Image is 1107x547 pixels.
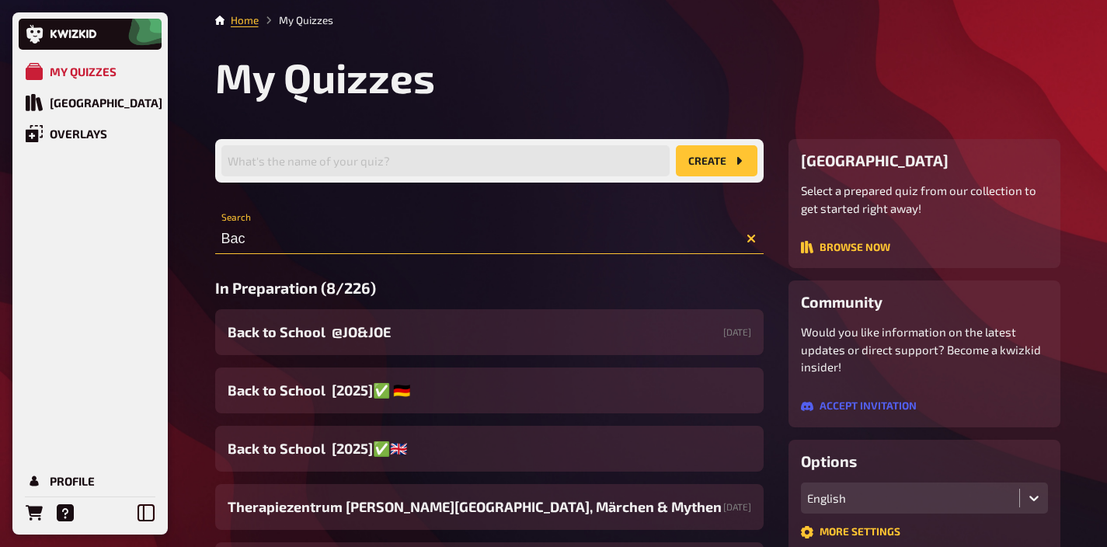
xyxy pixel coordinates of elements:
[215,426,764,472] a: Back to School [2025]✅​🇬🇧​
[228,380,410,401] span: Back to School [2025]✅ 🇩🇪
[801,323,1048,376] p: Would you like information on the latest updates or direct support? Become a kwizkid insider!
[19,118,162,149] a: Overlays
[807,491,1013,505] div: English
[259,12,333,28] li: My Quizzes
[50,64,117,78] div: My Quizzes
[50,127,107,141] div: Overlays
[801,182,1048,217] p: Select a prepared quiz from our collection to get started right away!
[801,400,917,413] button: Accept invitation
[723,326,751,339] small: [DATE]
[50,474,95,488] div: Profile
[228,496,722,517] span: Therapiezentrum [PERSON_NAME][GEOGRAPHIC_DATA], Märchen & Mythen
[801,452,1048,470] h3: Options
[221,145,670,176] input: What's the name of your quiz?
[19,497,50,528] a: Orders
[215,223,764,254] input: Search
[19,465,162,496] a: Profile
[801,526,900,538] button: More settings
[231,14,259,26] a: Home
[215,279,764,297] h3: In Preparation (8/226)
[50,497,81,528] a: Help
[215,368,764,413] a: Back to School [2025]✅ 🇩🇪
[228,438,407,459] span: Back to School [2025]✅​🇬🇧​
[801,401,917,415] a: Accept invitation
[801,527,900,541] a: More settings
[801,152,1048,169] h3: [GEOGRAPHIC_DATA]
[50,96,162,110] div: [GEOGRAPHIC_DATA]
[723,500,751,514] small: [DATE]
[215,309,764,355] a: Back to School @JO&JOE[DATE]
[676,145,757,176] button: create
[801,242,890,256] a: Browse now
[231,12,259,28] li: Home
[215,53,1060,102] h1: My Quizzes
[19,56,162,87] a: My Quizzes
[228,322,391,343] span: Back to School @JO&JOE
[801,241,890,253] button: Browse now
[801,293,1048,311] h3: Community
[19,87,162,118] a: Quiz Library
[215,484,764,530] a: Therapiezentrum [PERSON_NAME][GEOGRAPHIC_DATA], Märchen & Mythen[DATE]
